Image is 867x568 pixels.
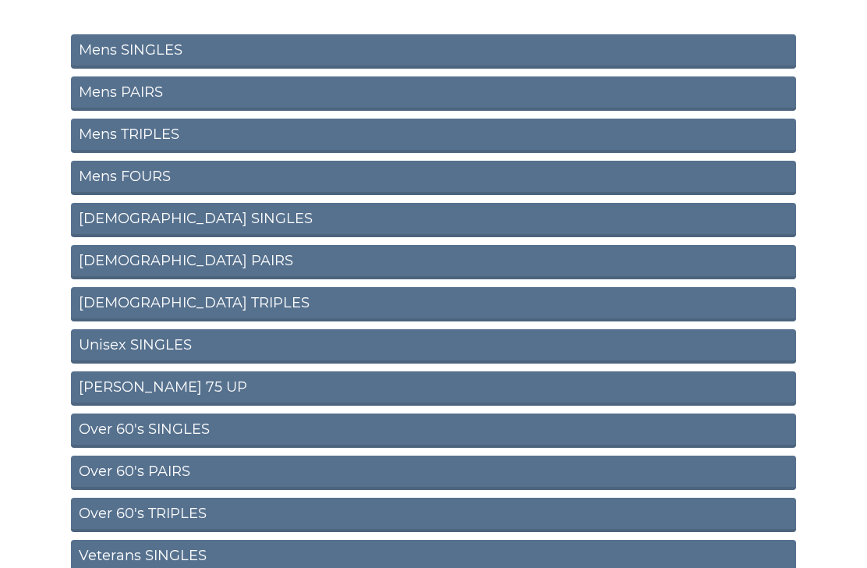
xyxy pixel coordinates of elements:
[71,499,796,533] a: Over 60's TRIPLES
[71,246,796,280] a: [DEMOGRAPHIC_DATA] PAIRS
[71,119,796,154] a: Mens TRIPLES
[71,372,796,406] a: [PERSON_NAME] 75 UP
[71,330,796,364] a: Unisex SINGLES
[71,456,796,491] a: Over 60's PAIRS
[71,414,796,449] a: Over 60's SINGLES
[71,288,796,322] a: [DEMOGRAPHIC_DATA] TRIPLES
[71,77,796,112] a: Mens PAIRS
[71,35,796,69] a: Mens SINGLES
[71,162,796,196] a: Mens FOURS
[71,204,796,238] a: [DEMOGRAPHIC_DATA] SINGLES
